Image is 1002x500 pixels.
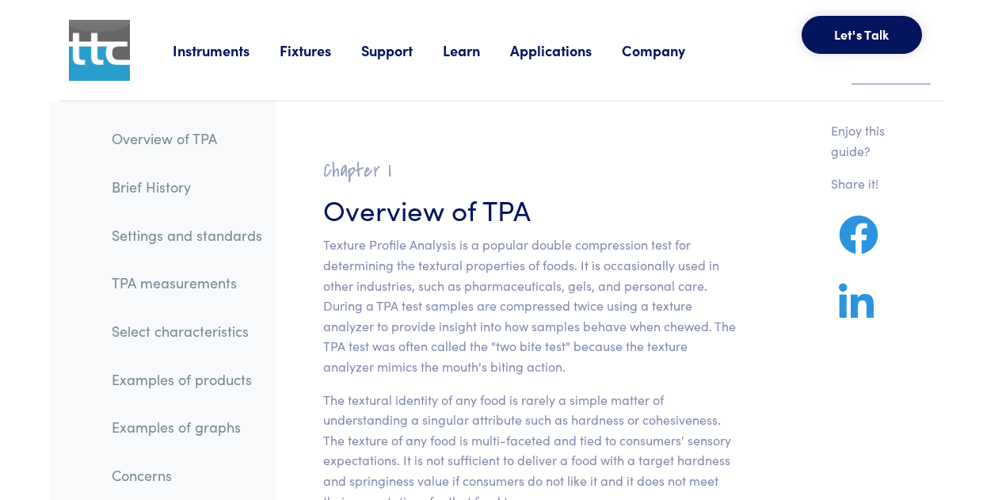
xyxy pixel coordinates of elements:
a: Instruments [173,40,280,60]
a: Select characteristics [99,313,275,349]
a: Share on LinkedIn [831,302,882,322]
p: Share it! [831,174,905,194]
a: Learn [443,40,510,60]
a: Support [361,40,443,60]
a: TPA measurements [99,265,275,301]
p: Enjoy this guide? [831,120,905,161]
a: Examples of graphs [99,409,275,445]
a: Fixtures [280,40,361,60]
h2: Chapter I [323,158,736,183]
img: ttc_logo_1x1_v1.0.png [69,20,130,81]
h3: Overview of TPA [323,189,736,228]
button: Let's Talk [802,16,922,54]
a: Examples of products [99,361,275,398]
p: Texture Profile Analysis is a popular double compression test for determining the textural proper... [323,235,736,376]
a: Concerns [99,457,275,494]
a: Applications [510,40,622,60]
a: Settings and standards [99,217,275,254]
a: Company [622,40,715,60]
a: Overview of TPA [99,120,275,157]
a: Brief History [99,169,275,205]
